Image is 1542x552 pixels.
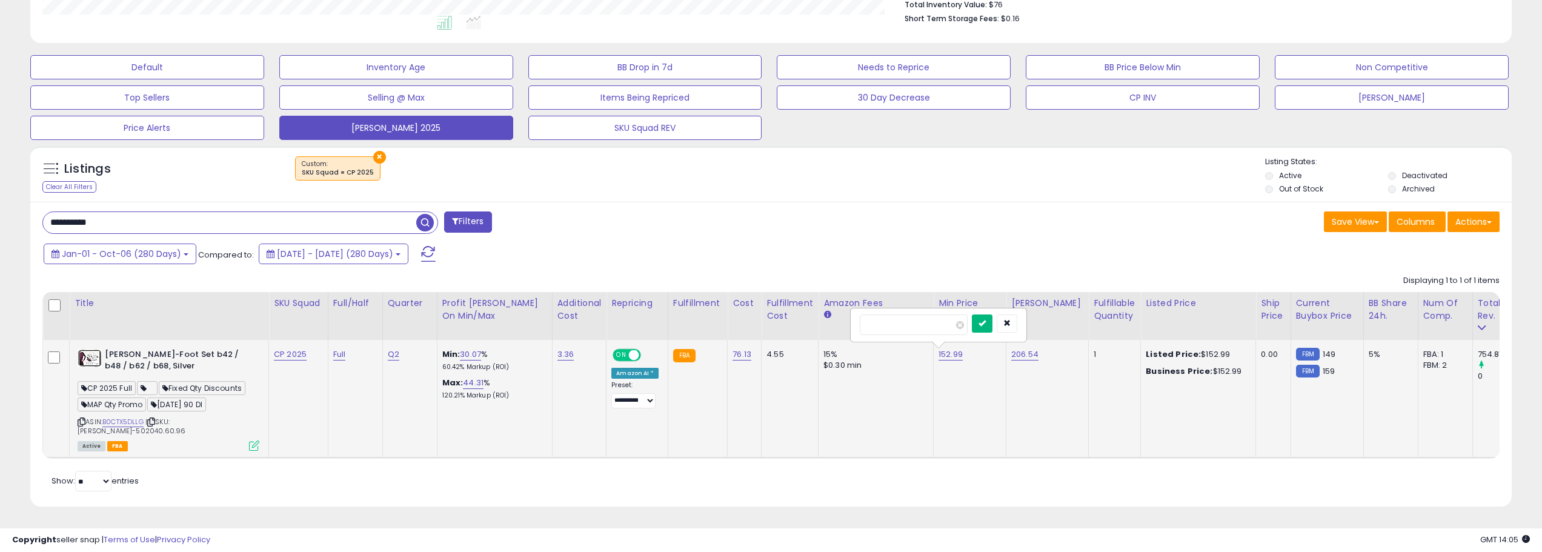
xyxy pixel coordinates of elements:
[1279,170,1301,181] label: Active
[939,297,1001,310] div: Min Price
[279,116,513,140] button: [PERSON_NAME] 2025
[1369,349,1409,360] div: 5%
[1265,156,1512,168] p: Listing States:
[528,55,762,79] button: BB Drop in 7d
[463,377,484,389] a: 44.31
[1146,348,1201,360] b: Listed Price:
[1296,297,1358,322] div: Current Buybox Price
[78,349,102,367] img: 51IcS06PmPL._SL40_.jpg
[442,377,464,388] b: Max:
[104,534,155,545] a: Terms of Use
[1146,297,1251,310] div: Listed Price
[302,168,374,177] div: SKU Squad = CP 2025
[1026,85,1260,110] button: CP INV
[766,297,813,322] div: Fulfillment Cost
[1323,348,1335,360] span: 149
[442,349,543,371] div: %
[939,348,963,361] a: 152.99
[1389,211,1446,232] button: Columns
[1146,365,1212,377] b: Business Price:
[777,55,1011,79] button: Needs to Reprice
[611,368,659,379] div: Amazon AI *
[382,292,437,340] th: CSV column name: cust_attr_10_Quarter
[78,381,136,395] span: CP 2025 Full
[1402,184,1435,194] label: Archived
[259,244,408,264] button: [DATE] - [DATE] (280 Days)
[105,349,252,374] b: [PERSON_NAME]-Foot Set b42 / b48 / b62 / b68, Silver
[1369,297,1413,322] div: BB Share 24h.
[614,350,629,361] span: ON
[1261,349,1281,360] div: 0.00
[1146,349,1246,360] div: $152.99
[157,534,210,545] a: Privacy Policy
[1001,13,1020,24] span: $0.16
[528,85,762,110] button: Items Being Repriced
[44,244,196,264] button: Jan-01 - Oct-06 (280 Days)
[1275,55,1509,79] button: Non Competitive
[557,348,574,361] a: 3.36
[274,297,323,310] div: SKU Squad
[444,211,491,233] button: Filters
[1423,297,1467,322] div: Num of Comp.
[277,248,393,260] span: [DATE] - [DATE] (280 Days)
[1094,349,1131,360] div: 1
[528,116,762,140] button: SKU Squad REV
[1423,360,1463,371] div: FBM: 2
[460,348,481,361] a: 30.07
[557,297,602,322] div: Additional Cost
[333,297,377,310] div: Full/Half
[1026,55,1260,79] button: BB Price Below Min
[328,292,382,340] th: CSV column name: cust_attr_9_Full/Half
[442,348,460,360] b: Min:
[1094,297,1135,322] div: Fulfillable Quantity
[30,116,264,140] button: Price Alerts
[1480,534,1530,545] span: 2025-10-6 14:05 GMT
[75,297,264,310] div: Title
[442,297,547,322] div: Profit [PERSON_NAME] on Min/Max
[442,363,543,371] p: 60.42% Markup (ROI)
[30,85,264,110] button: Top Sellers
[1402,170,1447,181] label: Deactivated
[269,292,328,340] th: CSV column name: cust_attr_8_SKU Squad
[1323,365,1335,377] span: 159
[52,475,139,487] span: Show: entries
[147,397,206,411] span: [DATE] 90 DI
[611,381,659,408] div: Preset:
[302,159,374,178] span: Custom:
[373,151,386,164] button: ×
[1447,211,1500,232] button: Actions
[159,381,245,395] span: Fixed Qty Discounts
[78,441,105,451] span: All listings currently available for purchase on Amazon
[442,391,543,400] p: 120.21% Markup (ROI)
[1403,275,1500,287] div: Displaying 1 to 1 of 1 items
[823,310,831,321] small: Amazon Fees.
[1275,85,1509,110] button: [PERSON_NAME]
[333,348,346,361] a: Full
[78,417,185,435] span: | SKU: [PERSON_NAME]-502040.60.96
[42,181,96,193] div: Clear All Filters
[437,292,552,340] th: The percentage added to the cost of goods (COGS) that forms the calculator for Min & Max prices.
[107,441,128,451] span: FBA
[733,348,751,361] a: 76.13
[1279,184,1323,194] label: Out of Stock
[905,13,999,24] b: Short Term Storage Fees:
[673,349,696,362] small: FBA
[12,534,210,546] div: seller snap | |
[1261,297,1285,322] div: Ship Price
[611,297,663,310] div: Repricing
[1478,371,1527,382] div: 0
[823,297,928,310] div: Amazon Fees
[1146,366,1246,377] div: $152.99
[274,348,307,361] a: CP 2025
[30,55,264,79] button: Default
[823,349,924,360] div: 15%
[388,348,399,361] a: Q2
[198,249,254,261] span: Compared to:
[78,397,146,411] span: MAP Qty Promo
[1011,297,1083,310] div: [PERSON_NAME]
[12,534,56,545] strong: Copyright
[388,297,432,310] div: Quarter
[279,55,513,79] button: Inventory Age
[639,350,659,361] span: OFF
[1478,297,1522,322] div: Total Rev.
